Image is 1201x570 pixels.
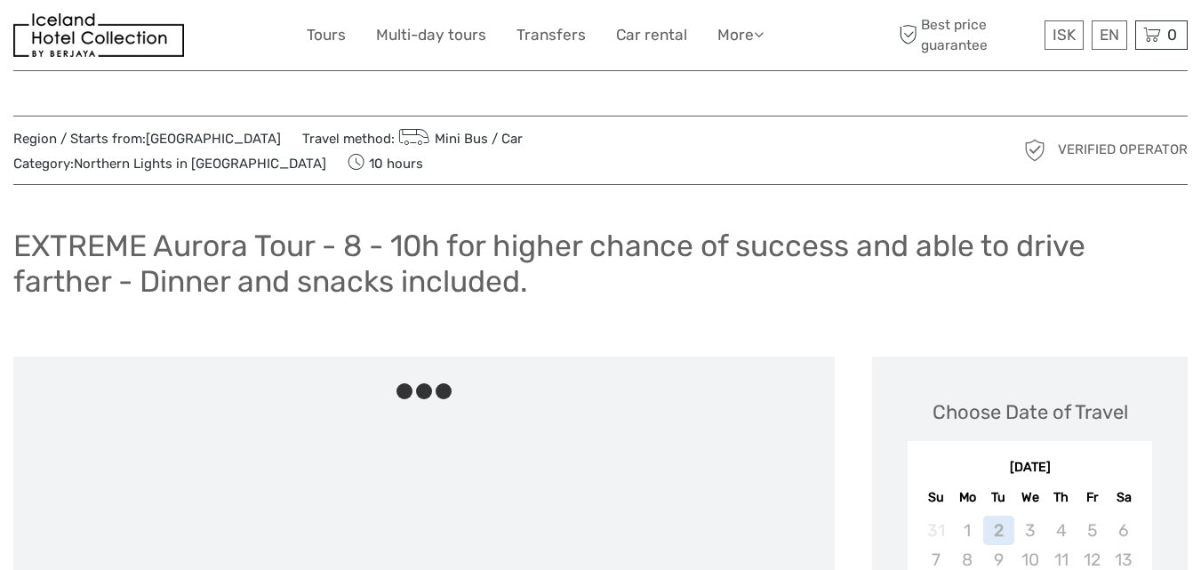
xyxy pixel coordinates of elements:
[1077,486,1108,510] div: Fr
[1045,516,1077,545] div: Not available Thursday, September 4th, 2025
[307,22,346,48] a: Tours
[983,486,1014,510] div: Tu
[1045,486,1077,510] div: Th
[1108,486,1139,510] div: Sa
[1014,486,1045,510] div: We
[933,398,1128,426] div: Choose Date of Travel
[1014,516,1045,545] div: Not available Wednesday, September 3rd, 2025
[1165,26,1180,44] span: 0
[894,15,1040,54] span: Best price guarantee
[983,516,1014,545] div: Not available Tuesday, September 2nd, 2025
[13,155,326,173] span: Category:
[1108,516,1139,545] div: Not available Saturday, September 6th, 2025
[74,156,326,172] a: Northern Lights in [GEOGRAPHIC_DATA]
[395,131,523,147] a: Mini Bus / Car
[13,228,1188,300] h1: EXTREME Aurora Tour - 8 - 10h for higher chance of success and able to drive farther - Dinner and...
[908,459,1152,478] div: [DATE]
[1077,516,1108,545] div: Not available Friday, September 5th, 2025
[348,150,423,175] span: 10 hours
[13,130,281,149] span: Region / Starts from:
[952,516,983,545] div: Not available Monday, September 1st, 2025
[1058,140,1188,159] span: Verified Operator
[1092,20,1127,50] div: EN
[717,22,764,48] a: More
[952,486,983,510] div: Mo
[616,22,687,48] a: Car rental
[1021,136,1049,165] img: verified_operator_grey_128.png
[13,13,184,57] img: 481-8f989b07-3259-4bb0-90ed-3da368179bdc_logo_small.jpg
[302,125,523,150] span: Travel method:
[920,486,951,510] div: Su
[1053,26,1076,44] span: ISK
[146,131,281,147] a: [GEOGRAPHIC_DATA]
[516,22,586,48] a: Transfers
[376,22,486,48] a: Multi-day tours
[920,516,951,545] div: Not available Sunday, August 31st, 2025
